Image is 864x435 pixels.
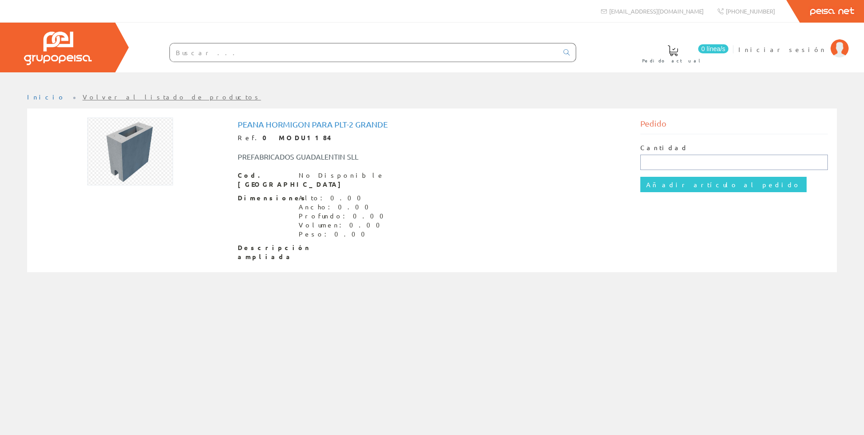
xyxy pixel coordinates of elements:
[738,45,826,54] span: Iniciar sesión
[238,171,292,189] span: Cod. [GEOGRAPHIC_DATA]
[640,177,807,192] input: Añadir artículo al pedido
[640,118,828,134] div: Pedido
[87,118,173,185] img: Foto artículo Peana Hormigon Para Plt-2 Grande (190.33613445378x150)
[698,44,728,53] span: 0 línea/s
[24,32,92,65] img: Grupo Peisa
[726,7,775,15] span: [PHONE_NUMBER]
[238,194,292,203] span: Dimensiones
[27,93,66,101] a: Inicio
[640,143,688,152] label: Cantidad
[231,151,466,162] div: PREFABRICADOS GUADALENTIN SLL
[299,194,389,203] div: Alto: 0.00
[299,230,389,239] div: Peso: 0.00
[238,120,627,129] h1: Peana Hormigon Para Plt-2 Grande
[263,133,331,142] strong: 0 MODU1184
[299,203,389,212] div: Ancho: 0.00
[642,56,704,65] span: Pedido actual
[83,93,261,101] a: Volver al listado de productos
[238,133,627,142] div: Ref.
[299,221,389,230] div: Volumen: 0.00
[299,171,385,180] div: No Disponible
[238,243,292,261] span: Descripción ampliada
[609,7,704,15] span: [EMAIL_ADDRESS][DOMAIN_NAME]
[170,43,558,61] input: Buscar ...
[299,212,389,221] div: Profundo: 0.00
[738,38,849,46] a: Iniciar sesión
